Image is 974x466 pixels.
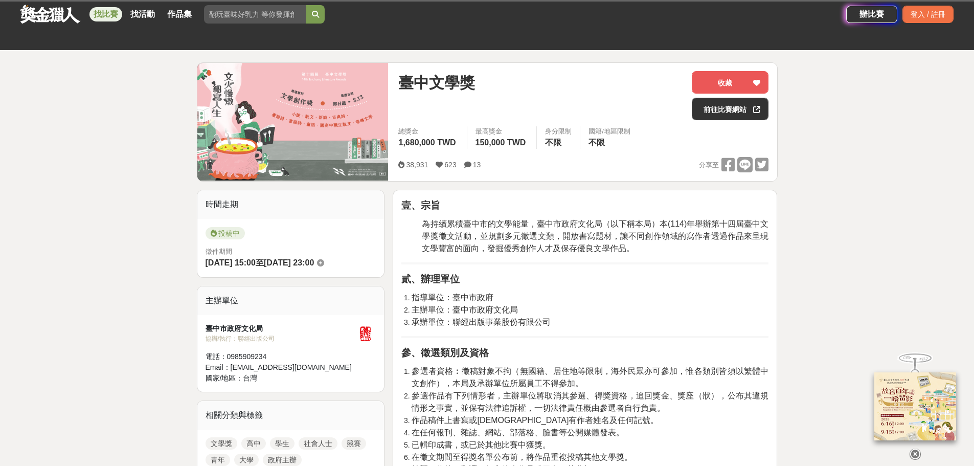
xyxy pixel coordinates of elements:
a: 找活動 [126,7,159,21]
span: 為持續累積臺中市的文學能量，臺中市政府文化局（以下稱本局）本(114)年舉辦第十四屆臺中文學獎徵文活動，並規劃多元徵選文類，開放書寫題材，讓不同創作領域的寫作者透過作品來呈現文學豐富的面向，發掘... [422,219,768,253]
span: [DATE] 23:00 [264,258,314,267]
span: 不限 [588,138,605,147]
div: 登入 / 註冊 [902,6,954,23]
strong: 貳、辦理單位 [401,274,460,284]
span: 623 [444,161,456,169]
div: 國籍/地區限制 [588,126,630,137]
span: 指導單位：臺中市政府 [412,293,493,302]
input: 翻玩臺味好乳力 等你發揮創意！ [204,5,306,24]
a: 高中 [241,437,266,450]
span: 在徵文期間至得獎名單公布前，將作品重複投稿其他文學獎。 [412,453,632,461]
span: 已輯印成書，或已於其他比賽中獲獎。 [412,440,551,449]
span: 分享至 [699,158,719,173]
span: 150,000 TWD [475,138,526,147]
span: 徵件期間 [206,248,232,255]
div: Email： [EMAIL_ADDRESS][DOMAIN_NAME] [206,362,356,373]
span: 1,680,000 TWD [398,138,456,147]
a: 辦比賽 [846,6,897,23]
img: 968ab78a-c8e5-4181-8f9d-94c24feca916.png [874,372,956,440]
div: 電話： 0985909234 [206,351,356,362]
button: 收藏 [692,71,768,94]
a: 文學獎 [206,437,237,450]
span: 38,931 [406,161,428,169]
span: 參選作品有下列情形者，主辦單位將取消其參選、得獎資格，追回獎金、獎座（狀），公布其違規情形之事實，並保有法律追訴權，一切法律責任概由參選者自行負責。 [412,391,768,412]
div: 時間走期 [197,190,384,219]
a: 前往比賽網站 [692,98,768,120]
span: 國家/地區： [206,374,243,382]
a: 學生 [270,437,295,450]
div: 臺中市政府文化局 [206,323,356,334]
strong: 壹、宗旨 [401,200,440,211]
a: 找比賽 [89,7,122,21]
img: Cover Image [197,63,389,181]
div: 協辦/執行： 聯經出版公司 [206,334,356,343]
span: 投稿中 [206,227,245,239]
a: 競賽 [342,437,366,450]
span: 總獎金 [398,126,458,137]
span: 參選者資格︰徵稿對象不拘（無國籍、居住地等限制，海外民眾亦可參加，惟各類別皆須以繁體中文創作），本局及承辦單位所屬員工不得參加。 [412,367,768,388]
div: 身分限制 [545,126,572,137]
span: 最高獎金 [475,126,529,137]
span: 臺中文學獎 [398,71,475,94]
div: 相關分類與標籤 [197,401,384,430]
span: 台灣 [243,374,257,382]
a: 政府主辦 [263,454,302,466]
span: [DATE] 15:00 [206,258,256,267]
a: 青年 [206,454,230,466]
a: 社會人士 [299,437,337,450]
strong: 參、徵選類別及資格 [401,347,489,358]
span: 在任何報刊、雜誌、網站、部落格、臉書等公開媒體發表。 [412,428,624,437]
span: 主辦單位：臺中市政府文化局 [412,305,518,314]
span: 至 [256,258,264,267]
div: 主辦單位 [197,286,384,315]
span: 承辦單位：聯經出版事業股份有限公司 [412,318,551,326]
span: 不限 [545,138,561,147]
a: 大學 [234,454,259,466]
span: 13 [473,161,481,169]
span: 作品稿件上書寫或[DEMOGRAPHIC_DATA]有作者姓名及任何記號。 [412,416,659,425]
a: 作品集 [163,7,196,21]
